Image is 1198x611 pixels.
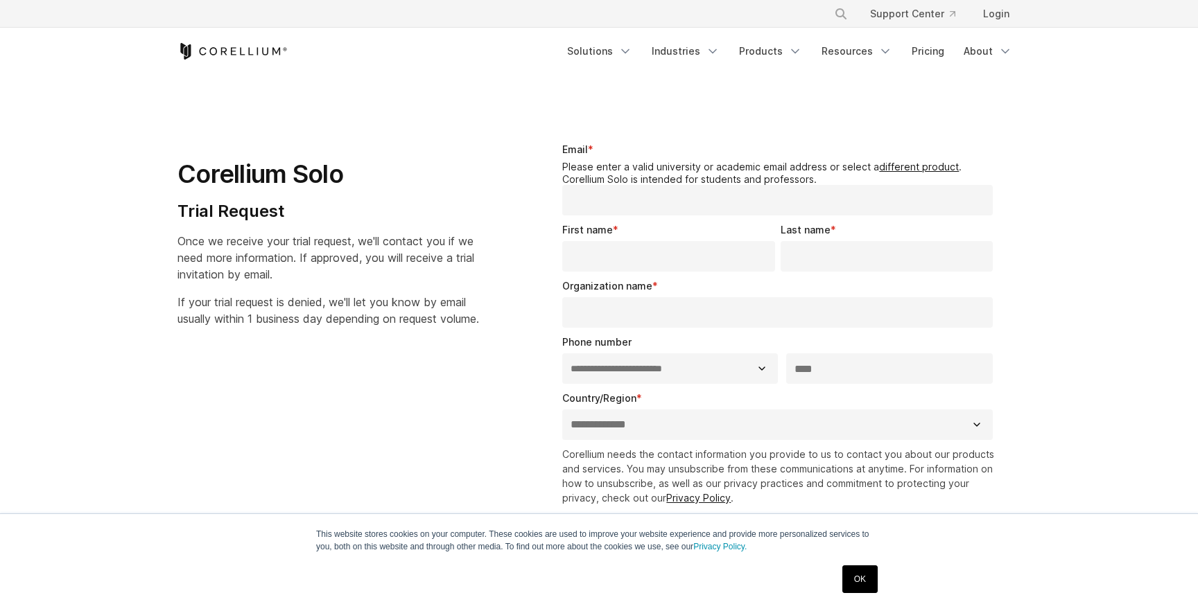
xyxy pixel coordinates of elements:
span: Last name [781,224,831,236]
a: Support Center [859,1,966,26]
a: Resources [813,39,901,64]
a: Industries [643,39,728,64]
span: Email [562,143,588,155]
legend: Please enter a valid university or academic email address or select a . Corellium Solo is intende... [562,161,998,185]
a: Corellium Home [177,43,288,60]
a: About [955,39,1021,64]
a: Solutions [559,39,641,64]
a: Products [731,39,810,64]
a: OK [842,565,878,593]
span: First name [562,224,613,236]
span: Phone number [562,336,632,348]
h4: Trial Request [177,201,479,222]
a: Login [972,1,1021,26]
p: Corellium needs the contact information you provide to us to contact you about our products and s... [562,447,998,505]
button: Search [828,1,853,26]
div: Navigation Menu [817,1,1021,26]
span: Organization name [562,280,652,292]
p: This website stores cookies on your computer. These cookies are used to improve your website expe... [316,528,882,553]
a: Privacy Policy. [693,542,747,551]
a: Privacy Policy [666,492,731,504]
span: If your trial request is denied, we'll let you know by email usually within 1 business day depend... [177,295,479,326]
span: Country/Region [562,392,636,404]
a: different product [879,161,959,172]
div: Navigation Menu [559,39,1021,64]
span: Once we receive your trial request, we'll contact you if we need more information. If approved, y... [177,234,474,281]
h1: Corellium Solo [177,159,479,190]
a: Pricing [903,39,953,64]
